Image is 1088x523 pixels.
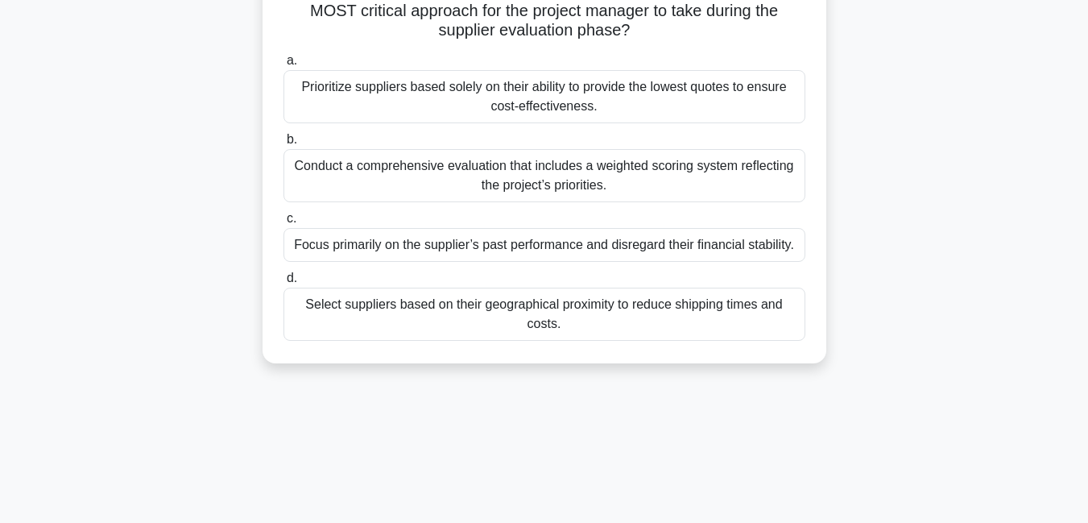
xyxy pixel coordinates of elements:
[283,149,805,202] div: Conduct a comprehensive evaluation that includes a weighted scoring system reflecting the project...
[287,132,297,146] span: b.
[283,228,805,262] div: Focus primarily on the supplier’s past performance and disregard their financial stability.
[283,288,805,341] div: Select suppliers based on their geographical proximity to reduce shipping times and costs.
[283,70,805,123] div: Prioritize suppliers based solely on their ability to provide the lowest quotes to ensure cost-ef...
[287,53,297,67] span: a.
[287,211,296,225] span: c.
[287,271,297,284] span: d.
